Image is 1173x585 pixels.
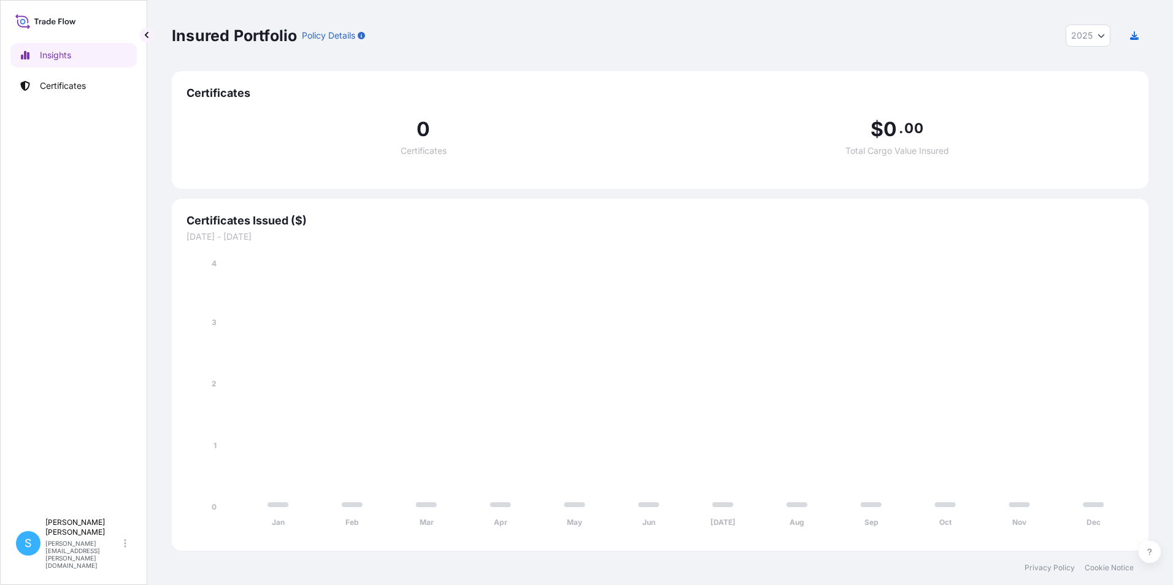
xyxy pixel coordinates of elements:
[187,86,1134,101] span: Certificates
[864,518,879,527] tspan: Sep
[40,49,71,61] p: Insights
[272,518,285,527] tspan: Jan
[1071,29,1093,42] span: 2025
[1085,563,1134,573] a: Cookie Notice
[420,518,434,527] tspan: Mar
[172,26,297,45] p: Insured Portfolio
[899,123,903,133] span: .
[212,502,217,511] tspan: 0
[710,518,736,527] tspan: [DATE]
[790,518,804,527] tspan: Aug
[213,441,217,450] tspan: 1
[10,43,137,67] a: Insights
[871,120,883,139] span: $
[40,80,86,92] p: Certificates
[642,518,655,527] tspan: Jun
[187,213,1134,228] span: Certificates Issued ($)
[345,518,359,527] tspan: Feb
[401,147,447,155] span: Certificates
[1025,563,1075,573] a: Privacy Policy
[1012,518,1027,527] tspan: Nov
[45,518,121,537] p: [PERSON_NAME] [PERSON_NAME]
[212,379,217,388] tspan: 2
[939,518,952,527] tspan: Oct
[10,74,137,98] a: Certificates
[212,259,217,268] tspan: 4
[302,29,355,42] p: Policy Details
[845,147,949,155] span: Total Cargo Value Insured
[45,540,121,569] p: [PERSON_NAME][EMAIL_ADDRESS][PERSON_NAME][DOMAIN_NAME]
[904,123,923,133] span: 00
[883,120,897,139] span: 0
[25,537,32,549] span: S
[187,231,1134,243] span: [DATE] - [DATE]
[494,518,507,527] tspan: Apr
[1066,25,1110,47] button: Year Selector
[1086,518,1101,527] tspan: Dec
[567,518,583,527] tspan: May
[417,120,430,139] span: 0
[212,318,217,327] tspan: 3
